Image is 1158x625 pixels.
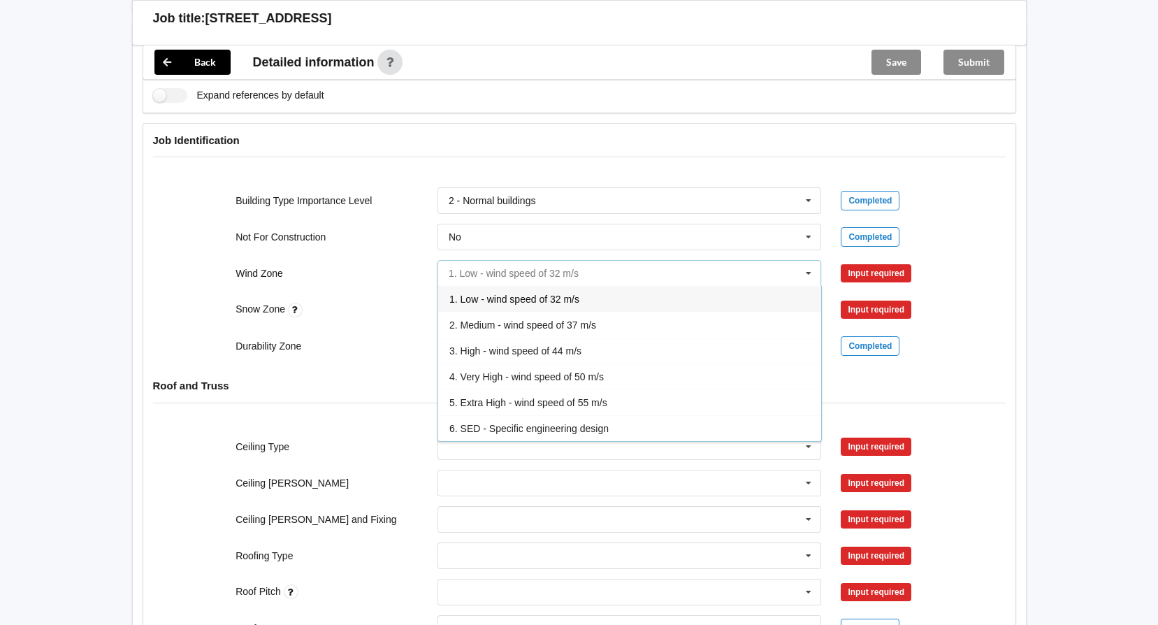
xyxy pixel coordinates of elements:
label: Wind Zone [236,268,283,279]
label: Ceiling [PERSON_NAME] and Fixing [236,514,396,525]
span: 2. Medium - wind speed of 37 m/s [449,319,596,331]
button: Back [154,50,231,75]
label: Ceiling Type [236,441,289,452]
span: Detailed information [253,56,375,69]
label: Ceiling [PERSON_NAME] [236,477,349,489]
div: Input required [841,301,911,319]
span: 6. SED - Specific engineering design [449,423,609,434]
span: 4. Very High - wind speed of 50 m/s [449,371,604,382]
div: Input required [841,474,911,492]
span: 3. High - wind speed of 44 m/s [449,345,581,357]
h3: [STREET_ADDRESS] [205,10,332,27]
label: Roof Pitch [236,586,283,597]
div: Completed [841,336,899,356]
label: Expand references by default [153,88,324,103]
label: Not For Construction [236,231,326,243]
div: 2 - Normal buildings [449,196,536,206]
h4: Job Identification [153,134,1006,147]
h3: Job title: [153,10,205,27]
span: 1. Low - wind speed of 32 m/s [449,294,579,305]
span: 5. Extra High - wind speed of 55 m/s [449,397,607,408]
div: Input required [841,264,911,282]
label: Roofing Type [236,550,293,561]
div: Input required [841,438,911,456]
label: Snow Zone [236,303,288,315]
div: Completed [841,191,899,210]
div: Input required [841,547,911,565]
label: Durability Zone [236,340,301,352]
div: Input required [841,510,911,529]
h4: Roof and Truss [153,379,1006,392]
div: No [449,232,461,242]
div: Input required [841,583,911,601]
div: Completed [841,227,899,247]
label: Building Type Importance Level [236,195,372,206]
